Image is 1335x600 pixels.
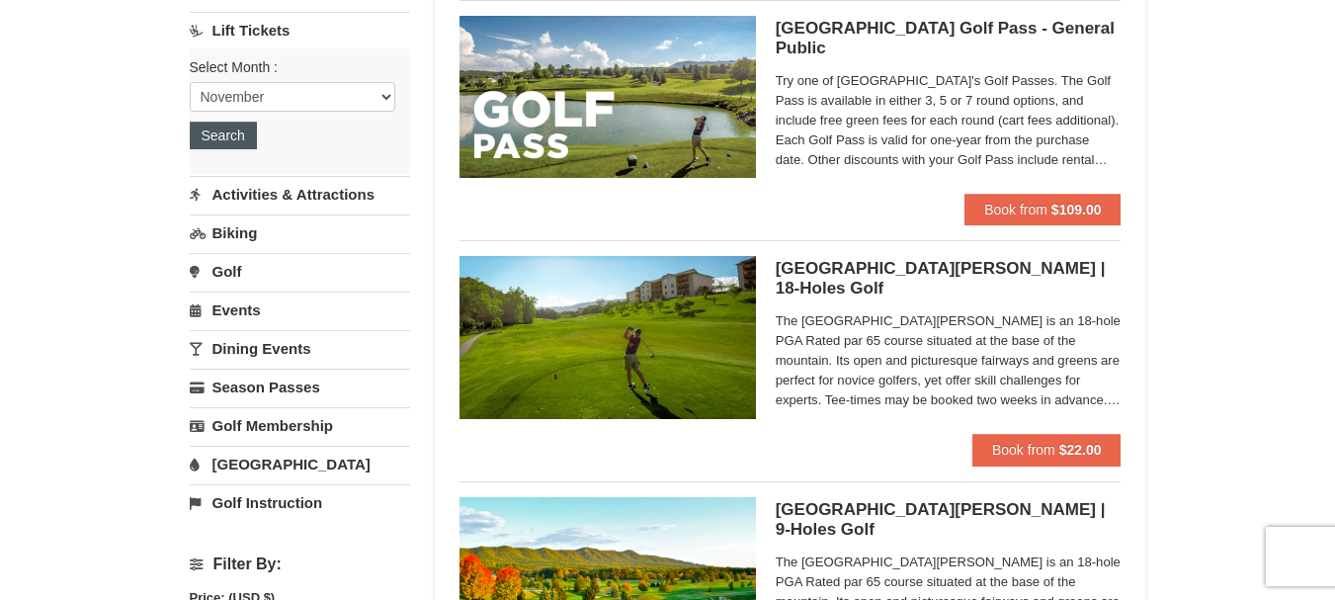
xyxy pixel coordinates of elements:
[190,484,410,521] a: Golf Instruction
[190,57,395,77] label: Select Month :
[776,311,1122,410] span: The [GEOGRAPHIC_DATA][PERSON_NAME] is an 18-hole PGA Rated par 65 course situated at the base of ...
[190,12,410,48] a: Lift Tickets
[190,253,410,290] a: Golf
[190,446,410,482] a: [GEOGRAPHIC_DATA]
[1051,202,1102,217] strong: $109.00
[190,214,410,251] a: Biking
[190,407,410,444] a: Golf Membership
[992,442,1055,458] span: Book from
[190,369,410,405] a: Season Passes
[984,202,1047,217] span: Book from
[1059,442,1102,458] strong: $22.00
[459,16,756,178] img: 6619859-108-f6e09677.jpg
[190,556,410,573] h4: Filter By:
[964,194,1121,225] button: Book from $109.00
[972,434,1122,466] button: Book from $22.00
[190,292,410,328] a: Events
[776,19,1122,58] h5: [GEOGRAPHIC_DATA] Golf Pass - General Public
[776,71,1122,170] span: Try one of [GEOGRAPHIC_DATA]'s Golf Passes. The Golf Pass is available in either 3, 5 or 7 round ...
[776,500,1122,540] h5: [GEOGRAPHIC_DATA][PERSON_NAME] | 9-Holes Golf
[190,176,410,213] a: Activities & Attractions
[459,256,756,418] img: 6619859-85-1f84791f.jpg
[190,122,257,149] button: Search
[190,330,410,367] a: Dining Events
[776,259,1122,299] h5: [GEOGRAPHIC_DATA][PERSON_NAME] | 18-Holes Golf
